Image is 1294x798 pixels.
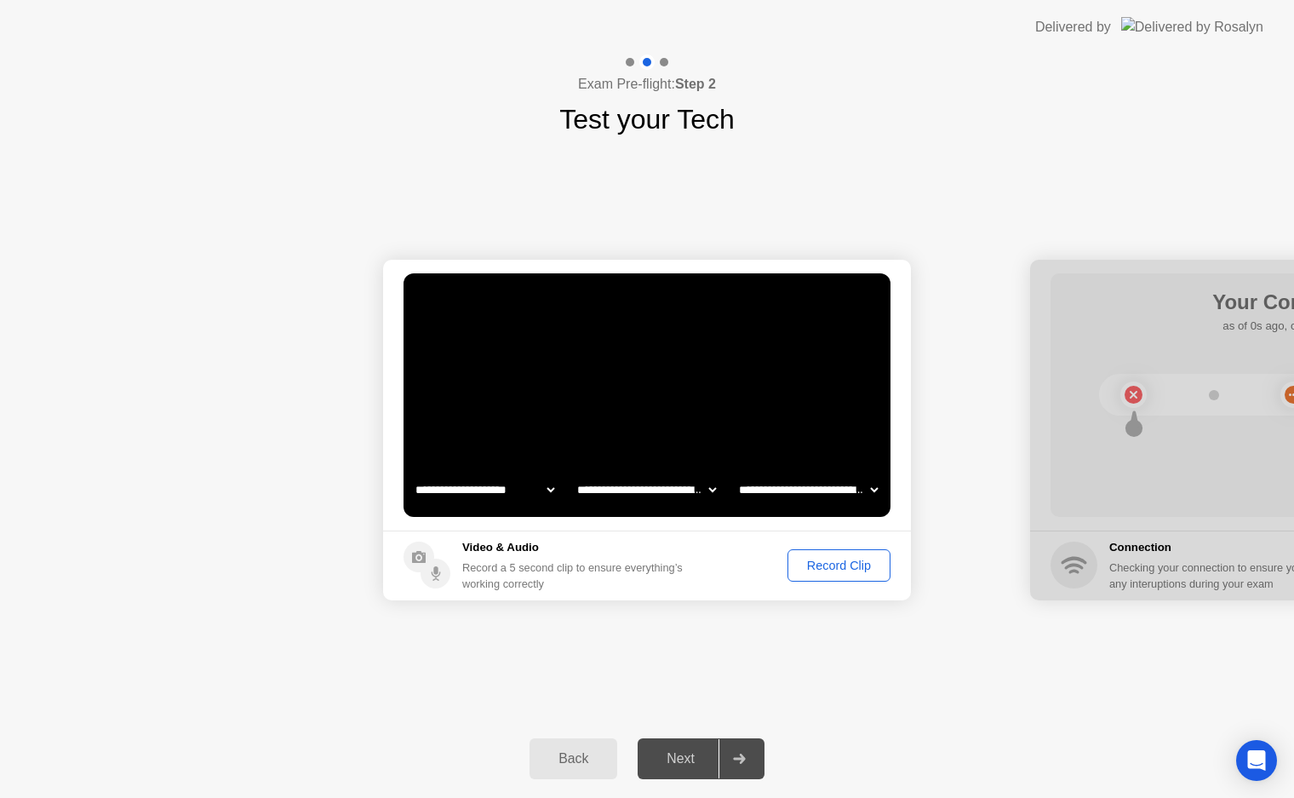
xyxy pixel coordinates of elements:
[574,473,719,507] select: Available speakers
[638,738,764,779] button: Next
[793,559,885,572] div: Record Clip
[675,77,716,91] b: Step 2
[1121,17,1263,37] img: Delivered by Rosalyn
[578,74,716,95] h4: Exam Pre-flight:
[462,539,690,556] h5: Video & Audio
[412,473,558,507] select: Available cameras
[1236,740,1277,781] div: Open Intercom Messenger
[787,549,890,582] button: Record Clip
[643,751,719,766] div: Next
[736,473,881,507] select: Available microphones
[559,99,735,140] h1: Test your Tech
[530,738,617,779] button: Back
[535,751,612,766] div: Back
[1035,17,1111,37] div: Delivered by
[462,560,690,592] div: Record a 5 second clip to ensure everything’s working correctly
